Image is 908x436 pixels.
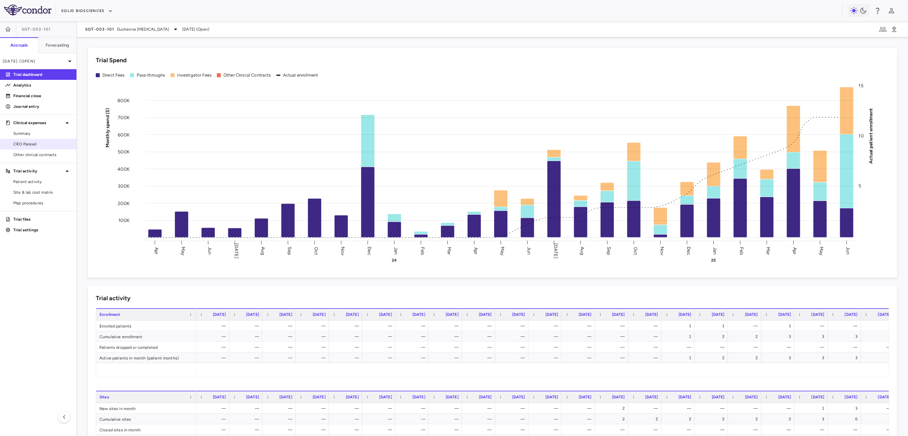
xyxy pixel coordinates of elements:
text: 24 [392,258,397,263]
span: [DATE] [379,395,392,399]
div: — [302,414,326,424]
div: 2 [767,414,791,424]
span: [DATE] [778,395,791,399]
div: Other Clinical Contracts [224,72,271,78]
span: [DATE] [745,395,758,399]
p: Analytics [13,82,71,88]
div: — [668,403,691,414]
div: — [401,321,425,331]
div: — [568,424,592,435]
div: — [867,424,891,435]
div: — [335,331,359,342]
div: — [867,403,891,414]
tspan: 200K [118,200,130,206]
text: Jan [712,247,718,254]
div: — [268,331,292,342]
div: — [401,403,425,414]
span: [DATE] [579,312,592,317]
span: [DATE] [612,395,625,399]
div: — [767,342,791,352]
div: — [568,414,592,424]
span: [DATE] [745,312,758,317]
div: — [634,342,658,352]
div: — [634,331,658,342]
div: 3 [767,331,791,342]
div: — [468,342,492,352]
div: — [435,342,459,352]
span: Map procedures [13,200,71,206]
span: [DATE] [479,312,492,317]
text: May [819,246,825,255]
div: — [202,352,226,363]
div: — [634,352,658,363]
h6: Trial activity [96,294,130,303]
div: — [368,321,392,331]
div: — [767,403,791,414]
div: — [501,403,525,414]
button: Solid Biosciences [61,6,112,16]
div: — [235,331,259,342]
span: [DATE] [679,395,691,399]
div: — [268,321,292,331]
span: Enrollment [99,312,120,317]
div: — [401,331,425,342]
div: — [767,424,791,435]
span: SGT-003-101 [85,27,114,32]
div: — [335,403,359,414]
div: — [401,342,425,352]
div: 2 [601,403,625,414]
div: — [268,424,292,435]
div: — [801,424,825,435]
p: Trial dashboard [13,72,71,78]
text: May [500,246,505,255]
div: — [468,321,492,331]
div: 1 [668,321,691,331]
span: [DATE] [845,395,858,399]
div: — [202,342,226,352]
div: — [302,403,326,414]
div: — [368,403,392,414]
div: — [568,342,592,352]
tspan: 800K [117,98,130,103]
div: — [468,331,492,342]
span: [DATE] [412,395,425,399]
div: — [568,331,592,342]
text: Feb [739,247,745,255]
text: Jun [526,247,532,255]
div: — [302,424,326,435]
div: — [202,403,226,414]
div: — [634,321,658,331]
tspan: 10 [859,133,864,138]
p: Trial activity [13,168,63,174]
div: Pass-throughs [137,72,165,78]
text: Dec [686,246,691,255]
div: 2 [701,414,725,424]
div: — [601,321,625,331]
div: 3 [834,403,858,414]
p: [DATE] (Open) [3,58,66,64]
div: — [568,403,592,414]
span: [DATE] [446,395,459,399]
span: [DATE] [512,395,525,399]
div: — [401,352,425,363]
div: — [468,352,492,363]
div: Closed sites in month [96,424,196,435]
text: Mar [766,247,771,255]
div: — [501,342,525,352]
div: — [568,352,592,363]
text: Apr [154,247,159,254]
text: [DATE] [233,243,239,259]
span: [DATE] [612,312,625,317]
div: — [734,321,758,331]
div: — [302,342,326,352]
img: logo-full-SnFGN8VE.png [4,5,52,15]
div: Patients dropped or completed [96,342,196,352]
div: 2 [701,352,725,363]
div: — [202,424,226,435]
div: — [534,403,558,414]
text: Dec [367,246,372,255]
div: 6 [867,414,891,424]
div: New sites in month [96,403,196,413]
div: — [668,424,691,435]
span: [DATE] [778,312,791,317]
